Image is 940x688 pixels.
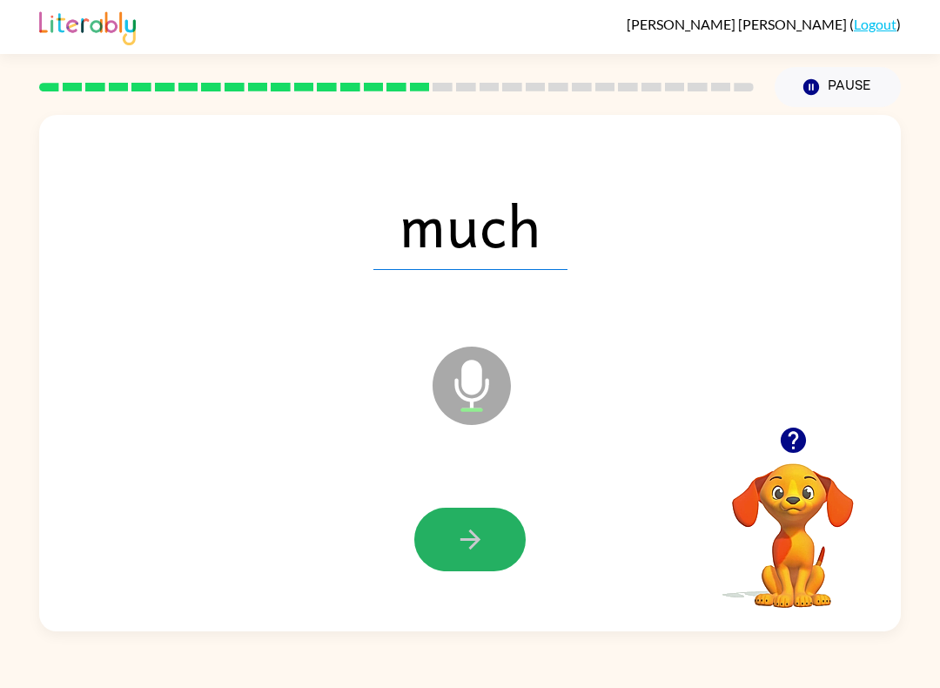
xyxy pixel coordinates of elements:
[854,16,896,32] a: Logout
[706,436,880,610] video: Your browser must support playing .mp4 files to use Literably. Please try using another browser.
[775,67,901,107] button: Pause
[39,7,136,45] img: Literably
[627,16,849,32] span: [PERSON_NAME] [PERSON_NAME]
[373,179,567,270] span: much
[627,16,901,32] div: ( )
